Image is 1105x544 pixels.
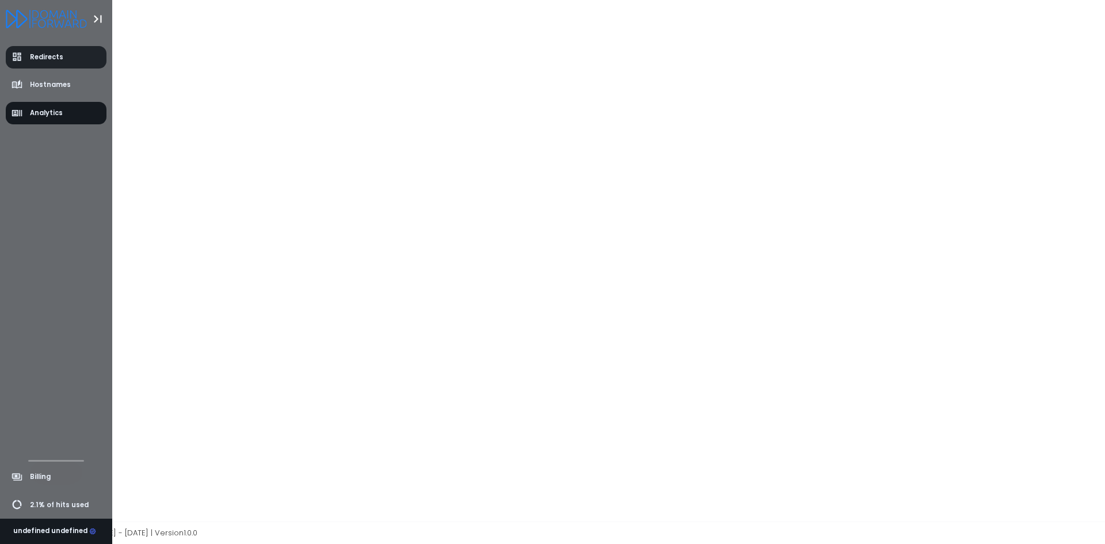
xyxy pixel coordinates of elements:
button: Toggle Aside [87,8,109,30]
a: 2.1% of hits used [6,494,107,516]
span: Hostnames [30,80,71,90]
span: Copyright © [DATE] - [DATE] | Version 1.0.0 [45,527,197,538]
span: 2.1% of hits used [30,500,89,510]
a: Logo [6,10,87,26]
a: Redirects [6,46,107,69]
span: Billing [30,472,51,482]
a: Billing [6,466,107,488]
span: Analytics [30,108,63,118]
a: Analytics [6,102,107,124]
a: Hostnames [6,74,107,96]
span: Redirects [30,52,63,62]
div: undefined undefined [13,526,96,537]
